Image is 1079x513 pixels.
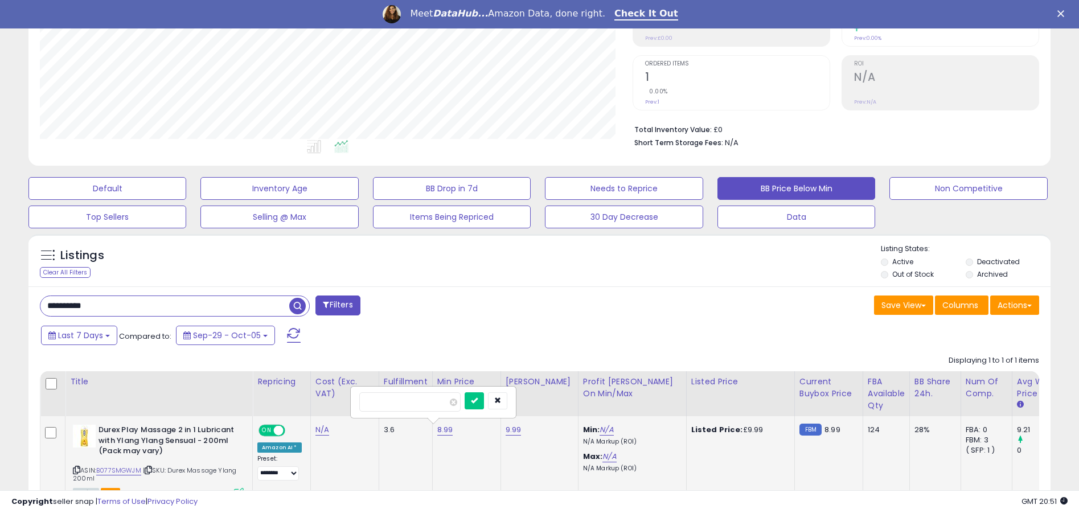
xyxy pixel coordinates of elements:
div: Clear All Filters [40,267,91,278]
small: Prev: 1 [645,99,659,105]
a: B077SMGWJM [96,466,141,475]
a: N/A [600,424,613,436]
span: Ordered Items [645,61,830,67]
div: BB Share 24h. [914,376,956,400]
button: Selling @ Max [200,206,358,228]
b: Listed Price: [691,424,743,435]
span: All listings currently available for purchase on Amazon [73,488,99,498]
div: Amazon AI * [257,442,302,453]
span: FBA [101,488,120,498]
div: FBM: 3 [966,435,1003,445]
span: OFF [284,426,302,436]
div: Profit [PERSON_NAME] on Min/Max [583,376,682,400]
button: Data [717,206,875,228]
div: seller snap | | [11,496,198,507]
a: N/A [315,424,329,436]
div: Close [1057,10,1069,17]
li: £0 [634,122,1031,136]
b: Short Term Storage Fees: [634,138,723,147]
a: Check It Out [614,8,678,20]
div: Num of Comp. [966,376,1007,400]
button: Sep-29 - Oct-05 [176,326,275,345]
div: 0 [1017,445,1063,455]
small: 0.00% [645,87,668,96]
label: Deactivated [977,257,1020,266]
div: Current Buybox Price [799,376,858,400]
div: Title [70,376,248,388]
small: Prev: N/A [854,99,876,105]
span: | SKU: Durex Massage Ylang 200ml [73,466,236,483]
div: Avg Win Price [1017,376,1059,400]
button: Actions [990,296,1039,315]
h2: N/A [854,71,1039,86]
a: 8.99 [437,424,453,436]
p: Listing States: [881,244,1051,255]
button: Columns [935,296,988,315]
span: Columns [942,299,978,311]
div: Min Price [437,376,496,388]
span: ON [260,426,274,436]
a: 9.99 [506,424,522,436]
small: FBM [799,424,822,436]
span: 2025-10-13 20:51 GMT [1021,496,1068,507]
b: Min: [583,424,600,435]
button: BB Drop in 7d [373,177,531,200]
button: Non Competitive [889,177,1047,200]
div: 124 [868,425,901,435]
div: [PERSON_NAME] [506,376,573,388]
div: Cost (Exc. VAT) [315,376,374,400]
button: BB Price Below Min [717,177,875,200]
label: Active [892,257,913,266]
p: N/A Markup (ROI) [583,438,678,446]
div: £9.99 [691,425,786,435]
img: 31jK0hvY5UL._SL40_.jpg [73,425,96,448]
span: 8.99 [824,424,840,435]
div: 9.21 [1017,425,1063,435]
a: Terms of Use [97,496,146,507]
div: FBA: 0 [966,425,1003,435]
span: Sep-29 - Oct-05 [193,330,261,341]
img: Profile image for Georgie [383,5,401,23]
a: N/A [602,451,616,462]
div: Displaying 1 to 1 of 1 items [949,355,1039,366]
button: Save View [874,296,933,315]
h2: 1 [645,71,830,86]
b: Max: [583,451,603,462]
div: 3.6 [384,425,424,435]
div: Repricing [257,376,306,388]
i: DataHub... [433,8,488,19]
small: Prev: £0.00 [645,35,672,42]
a: Privacy Policy [147,496,198,507]
div: Fulfillment Cost [384,376,428,400]
button: Default [28,177,186,200]
button: Last 7 Days [41,326,117,345]
p: N/A Markup (ROI) [583,465,678,473]
div: Meet Amazon Data, done right. [410,8,605,19]
label: Archived [977,269,1008,279]
div: 28% [914,425,952,435]
button: Inventory Age [200,177,358,200]
button: Needs to Reprice [545,177,703,200]
span: N/A [725,137,739,148]
b: Durex Play Massage 2 in 1 Lubricant with Ylang Ylang Sensual - 200ml (Pack may vary) [99,425,237,459]
small: Prev: 0.00% [854,35,881,42]
button: 30 Day Decrease [545,206,703,228]
button: Filters [315,296,360,315]
div: ( SFP: 1 ) [966,445,1003,455]
span: ROI [854,61,1039,67]
button: Items Being Repriced [373,206,531,228]
strong: Copyright [11,496,53,507]
small: Avg Win Price. [1017,400,1024,410]
span: Last 7 Days [58,330,103,341]
b: Total Inventory Value: [634,125,712,134]
button: Top Sellers [28,206,186,228]
th: The percentage added to the cost of goods (COGS) that forms the calculator for Min & Max prices. [578,371,686,416]
div: ASIN: [73,425,244,496]
h5: Listings [60,248,104,264]
div: Preset: [257,455,302,481]
div: FBA Available Qty [868,376,905,412]
div: Listed Price [691,376,790,388]
label: Out of Stock [892,269,934,279]
span: Compared to: [119,331,171,342]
